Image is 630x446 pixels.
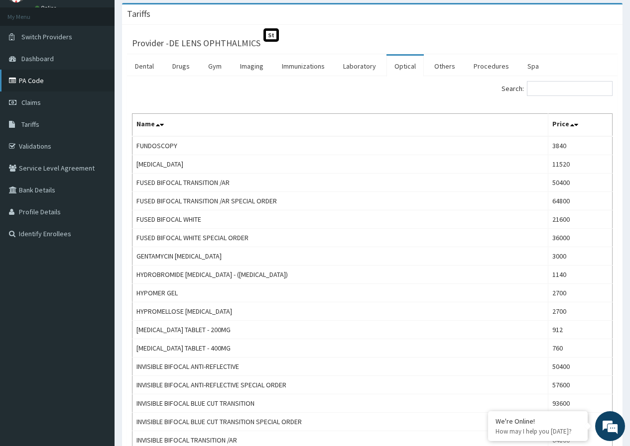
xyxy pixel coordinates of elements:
td: 3000 [548,247,612,266]
td: HYDROBROMIDE [MEDICAL_DATA] - ([MEDICAL_DATA]) [132,266,548,284]
a: Others [426,56,463,77]
a: Gym [200,56,230,77]
td: 912 [548,321,612,339]
a: Dental [127,56,162,77]
div: We're Online! [496,417,580,426]
td: INVISIBLE BIFOCAL ANTI-REFLECTIVE SPECIAL ORDER [132,376,548,394]
td: 11520 [548,155,612,174]
p: How may I help you today? [496,427,580,436]
td: FUSED BIFOCAL WHITE [132,210,548,229]
span: We're online! [58,125,137,226]
td: 50400 [548,357,612,376]
td: 21600 [548,210,612,229]
td: [MEDICAL_DATA] TABLET - 400MG [132,339,548,357]
td: 3840 [548,136,612,155]
a: Immunizations [274,56,333,77]
a: Drugs [164,56,198,77]
a: Online [35,4,59,11]
input: Search: [527,81,613,96]
td: 36000 [548,229,612,247]
td: 93600 [548,394,612,413]
div: Chat with us now [52,56,167,69]
td: 1140 [548,266,612,284]
label: Search: [502,81,613,96]
td: FUSED BIFOCAL WHITE SPECIAL ORDER [132,229,548,247]
th: Name [132,114,548,137]
td: INVISIBLE BIFOCAL ANTI-REFLECTIVE [132,357,548,376]
td: 50400 [548,174,612,192]
td: GENTAMYCIN [MEDICAL_DATA] [132,247,548,266]
td: INVISIBLE BIFOCAL BLUE CUT TRANSITION [132,394,548,413]
img: d_794563401_company_1708531726252_794563401 [18,50,40,75]
h3: Tariffs [127,9,150,18]
h3: Provider - DE LENS OPHTHALMICS [132,39,260,48]
td: 2700 [548,284,612,302]
td: 57600 [548,376,612,394]
a: Procedures [466,56,517,77]
a: Optical [386,56,424,77]
td: 2700 [548,302,612,321]
td: 64800 [548,192,612,210]
span: Tariffs [21,120,39,129]
textarea: Type your message and hit 'Enter' [5,271,190,306]
td: INVISIBLE BIFOCAL BLUE CUT TRANSITION SPECIAL ORDER [132,413,548,431]
td: HYPOMER GEL [132,284,548,302]
td: [MEDICAL_DATA] [132,155,548,174]
th: Price [548,114,612,137]
td: FUSED BIFOCAL TRANSITION /AR [132,174,548,192]
td: [MEDICAL_DATA] TABLET - 200MG [132,321,548,339]
span: St [263,28,279,42]
td: HYPROMELLOSE [MEDICAL_DATA] [132,302,548,321]
div: Minimize live chat window [163,5,187,29]
td: FUSED BIFOCAL TRANSITION /AR SPECIAL ORDER [132,192,548,210]
td: FUNDOSCOPY [132,136,548,155]
span: Switch Providers [21,32,72,41]
span: Claims [21,98,41,107]
span: Dashboard [21,54,54,63]
a: Laboratory [335,56,384,77]
a: Imaging [232,56,271,77]
a: Spa [519,56,547,77]
td: 760 [548,339,612,357]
